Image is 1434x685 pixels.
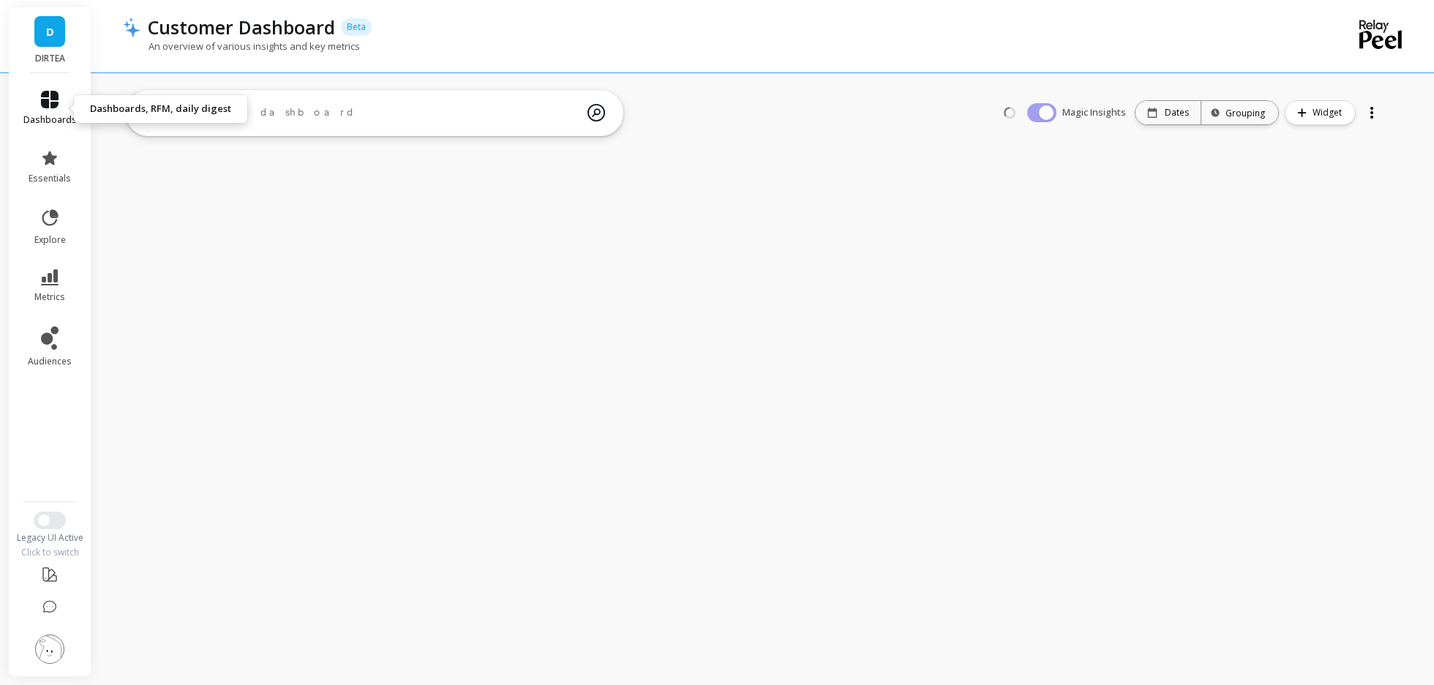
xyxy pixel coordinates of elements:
[28,356,72,367] span: audiences
[1313,105,1346,120] span: Widget
[34,512,66,529] button: Switch to New UI
[588,93,605,132] img: magic search icon
[9,532,91,544] div: Legacy UI Active
[34,234,66,246] span: explore
[1062,105,1129,120] span: Magic Insights
[1285,100,1356,125] button: Widget
[1165,107,1189,119] p: Dates
[123,17,140,37] img: header icon
[46,23,54,40] span: D
[341,18,372,36] p: Beta
[34,291,65,303] span: metrics
[1215,106,1265,120] div: Grouping
[29,173,71,184] span: essentials
[148,15,335,40] p: Customer Dashboard
[35,635,64,664] img: profile picture
[9,547,91,558] div: Click to switch
[23,53,77,64] p: DIRTEA
[123,40,360,53] p: An overview of various insights and key metrics
[23,114,77,126] span: dashboards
